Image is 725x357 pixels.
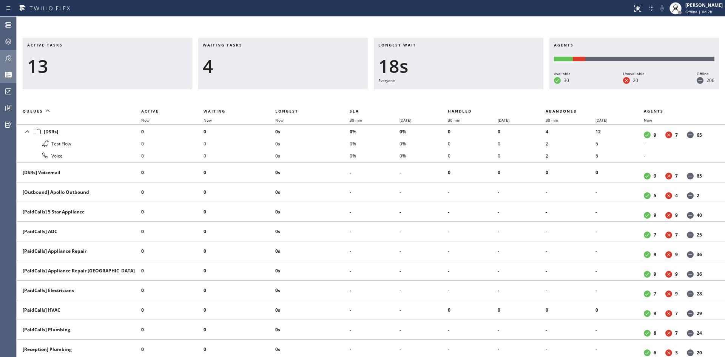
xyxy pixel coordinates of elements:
dd: 4 [675,192,678,199]
dd: 206 [706,77,714,83]
li: 0% [350,125,400,138]
li: - [498,206,546,218]
span: Waiting [204,108,225,114]
dd: 8 [654,330,656,336]
dd: 7 [654,232,656,238]
li: 0 [498,167,546,179]
dt: Unavailable [665,330,672,337]
div: [DSRs] Voicemail [23,169,135,176]
dt: Offline [687,192,694,199]
span: Now [275,117,284,123]
li: - [400,284,448,297]
li: 0 [141,343,204,355]
li: - [595,186,644,198]
li: 0 [141,206,204,218]
dt: Available [644,212,651,219]
dd: 65 [697,132,702,138]
li: 0 [141,304,204,316]
li: - [400,186,448,198]
li: - [448,186,498,198]
li: 6 [595,138,644,150]
div: Offline [697,70,714,77]
li: 0 [204,167,275,179]
dd: 65 [697,173,702,179]
li: 0 [498,304,546,316]
div: [PaidCalls] ADC [23,228,135,235]
dd: 9 [675,271,678,277]
div: [PaidCalls] Appliance Repair [GEOGRAPHIC_DATA] [23,267,135,274]
dt: Offline [687,251,694,258]
dd: 9 [675,251,678,258]
li: 0 [204,245,275,257]
li: - [400,206,448,218]
li: 0s [275,343,350,355]
dt: Unavailable [665,291,672,297]
li: 0s [275,125,350,138]
li: - [498,343,546,355]
div: [Outbound] Apollo Outbound [23,189,135,195]
li: 0 [141,125,204,138]
li: 0s [275,186,350,198]
span: SLA [350,108,359,114]
dd: 20 [633,77,638,83]
div: 4 [203,55,363,77]
li: - [448,324,498,336]
li: 0 [498,138,546,150]
dt: Offline [687,330,694,337]
dd: 20 [697,349,702,356]
dt: Unavailable [623,77,630,84]
li: - [498,226,546,238]
li: 0 [546,304,595,316]
li: - [498,284,546,297]
li: 0% [350,138,400,150]
div: Test Flow [23,139,135,148]
li: 0 [448,125,498,138]
li: 0s [275,138,350,150]
li: - [595,265,644,277]
li: 0% [400,150,448,162]
div: [PaidCalls] 5 Star Appliance [23,209,135,215]
li: - [595,343,644,355]
li: - [400,265,448,277]
li: 0 [204,186,275,198]
span: [DATE] [498,117,509,123]
li: - [546,343,595,355]
li: - [546,245,595,257]
li: - [595,206,644,218]
dd: 7 [675,173,678,179]
dd: 9 [654,173,656,179]
li: 0 [141,324,204,336]
div: Offline: 206 [585,57,714,61]
dt: Available [644,330,651,337]
li: 0 [204,265,275,277]
dt: Offline [687,131,694,138]
div: Unavailable [623,70,645,77]
dt: Available [644,232,651,238]
li: 0 [448,304,498,316]
li: 0s [275,284,350,297]
li: 0 [595,304,644,316]
li: - [546,226,595,238]
dt: Offline [697,77,703,84]
li: 0% [350,150,400,162]
li: 0 [546,167,595,179]
div: Voice [23,151,135,160]
dt: Available [644,251,651,258]
li: 0s [275,226,350,238]
li: - [644,150,716,162]
li: - [448,284,498,297]
li: - [498,265,546,277]
li: - [400,343,448,355]
div: [PERSON_NAME] [685,2,723,8]
span: 30 min [448,117,460,123]
div: Available: 30 [554,57,573,61]
dd: 9 [654,310,656,317]
li: - [546,284,595,297]
span: Agents [554,42,574,48]
li: - [350,324,400,336]
li: 0 [204,138,275,150]
li: 2 [546,138,595,150]
li: 0 [141,265,204,277]
dt: Available [644,192,651,199]
li: - [644,138,716,150]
